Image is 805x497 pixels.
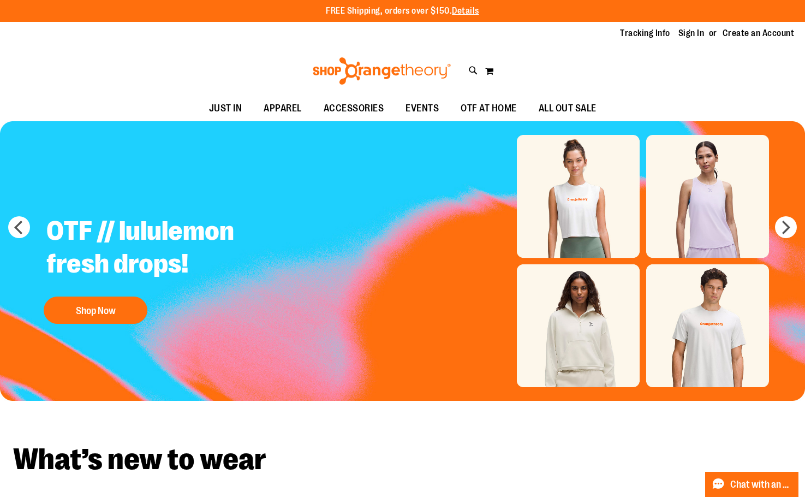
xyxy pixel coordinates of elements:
span: ACCESSORIES [324,96,384,121]
span: ALL OUT SALE [539,96,597,121]
span: APPAREL [264,96,302,121]
h2: OTF // lululemon fresh drops! [38,206,309,291]
a: Tracking Info [620,27,670,39]
span: Chat with an Expert [730,480,792,490]
h2: What’s new to wear [13,445,792,475]
a: Create an Account [723,27,795,39]
span: OTF AT HOME [461,96,517,121]
button: prev [8,216,30,238]
button: next [775,216,797,238]
span: JUST IN [209,96,242,121]
p: FREE Shipping, orders over $150. [326,5,479,17]
span: EVENTS [406,96,439,121]
button: Chat with an Expert [705,472,799,497]
a: OTF // lululemon fresh drops! Shop Now [38,206,309,329]
a: Details [452,6,479,16]
button: Shop Now [44,297,147,324]
a: Sign In [678,27,705,39]
img: Shop Orangetheory [311,57,452,85]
